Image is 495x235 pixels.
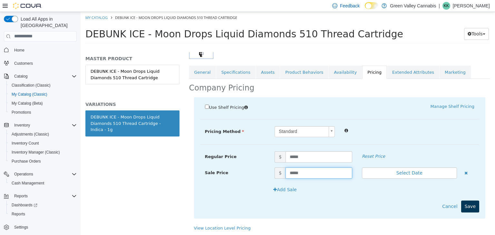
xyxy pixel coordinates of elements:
button: Home [1,45,79,55]
button: Cancel [358,189,380,201]
span: Reports [9,210,77,218]
a: My Catalog (Classic) [9,90,50,98]
span: DEBUNK ICE - Moon Drops Liquid Diamonds 510 Thread Cartridge [34,3,157,8]
button: Inventory [12,121,33,129]
span: Dashboards [12,202,37,208]
span: Operations [14,172,33,177]
div: Katie Kerr [442,2,450,10]
span: $ [194,139,205,151]
button: Operations [12,170,36,178]
span: Home [14,48,24,53]
span: Inventory [14,123,30,128]
a: View Location Level Pricing [113,214,170,219]
a: Home [12,46,27,54]
a: Promotions [9,108,34,116]
p: [PERSON_NAME] [453,2,490,10]
a: Classification (Classic) [9,81,53,89]
button: My Catalog (Beta) [6,99,79,108]
button: Classification (Classic) [6,81,79,90]
span: Settings [14,225,28,230]
span: Inventory Count [9,139,77,147]
span: Load All Apps in [GEOGRAPHIC_DATA] [18,16,77,29]
span: Promotions [9,108,77,116]
h5: VARIATIONS [5,89,99,95]
span: Purchase Orders [9,157,77,165]
span: Operations [12,170,77,178]
a: Extended Attributes [306,54,359,67]
a: DEBUNK ICE - Moon Drops Liquid Diamonds 510 Thread Cartridge [5,53,99,72]
a: My Catalog [5,3,27,8]
h5: MASTER PRODUCT [5,44,99,50]
button: Select Date [281,155,376,167]
span: Standard [194,115,246,125]
span: Purchase Orders [12,159,41,164]
button: Adjustments (Classic) [6,130,79,139]
span: KK [444,2,449,10]
a: Pricing [282,54,306,67]
span: Use Shelf Pricing [129,93,164,98]
a: Cash Management [9,179,47,187]
span: Cash Management [12,181,44,186]
img: Cova [13,3,42,9]
button: Inventory Manager (Classic) [6,148,79,157]
em: Reset Price [281,142,305,147]
span: Inventory Manager (Classic) [9,148,77,156]
h2: Company Pricing [109,71,174,81]
span: My Catalog (Beta) [12,101,43,106]
span: Adjustments (Classic) [9,130,77,138]
span: $ [194,155,205,167]
a: General [109,54,135,67]
a: Purchase Orders [9,157,44,165]
span: Customers [14,61,33,66]
button: Add Sale [189,172,220,184]
button: My Catalog (Classic) [6,90,79,99]
button: Tools [383,16,408,28]
span: Catalog [14,74,27,79]
span: Inventory Count [12,141,39,146]
input: Use Shelf Pricing [124,93,129,97]
button: Cash Management [6,179,79,188]
a: My Catalog (Beta) [9,99,45,107]
span: Adjustments (Classic) [12,132,49,137]
a: Dashboards [9,201,40,209]
span: Customers [12,59,77,67]
span: My Catalog (Beta) [9,99,77,107]
button: Operations [1,170,79,179]
a: Assets [175,54,199,67]
span: Catalog [12,72,77,80]
a: Dashboards [6,201,79,210]
a: Product Behaviors [199,54,248,67]
span: Inventory [12,121,77,129]
span: Feedback [340,3,360,9]
span: Classification (Classic) [12,83,51,88]
span: My Catalog (Classic) [12,92,47,97]
a: Specifications [136,54,175,67]
button: Inventory [1,121,79,130]
span: Cash Management [9,179,77,187]
a: Settings [12,223,31,231]
button: Catalog [1,72,79,81]
span: Reports [12,211,25,217]
button: Purchase Orders [6,157,79,166]
p: | [439,2,440,10]
button: Reports [6,210,79,219]
span: Reports [14,193,28,199]
button: Promotions [6,108,79,117]
a: Reports [9,210,28,218]
span: Home [12,46,77,54]
a: Inventory Manager (Classic) [9,148,63,156]
a: Availability [248,54,281,67]
button: Reports [1,192,79,201]
button: Catalog [12,72,30,80]
button: Settings [1,222,79,232]
a: Standard [194,114,254,125]
span: Pricing Method [124,117,164,122]
span: My Catalog (Classic) [9,90,77,98]
a: Adjustments (Classic) [9,130,52,138]
span: Reports [12,192,77,200]
span: Regular Price [124,142,156,147]
div: DEBUNK ICE - Moon Drops Liquid Diamonds 510 Thread Cartridge - Indica - 1g [10,102,94,121]
span: Settings [12,223,77,231]
button: Inventory Count [6,139,79,148]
